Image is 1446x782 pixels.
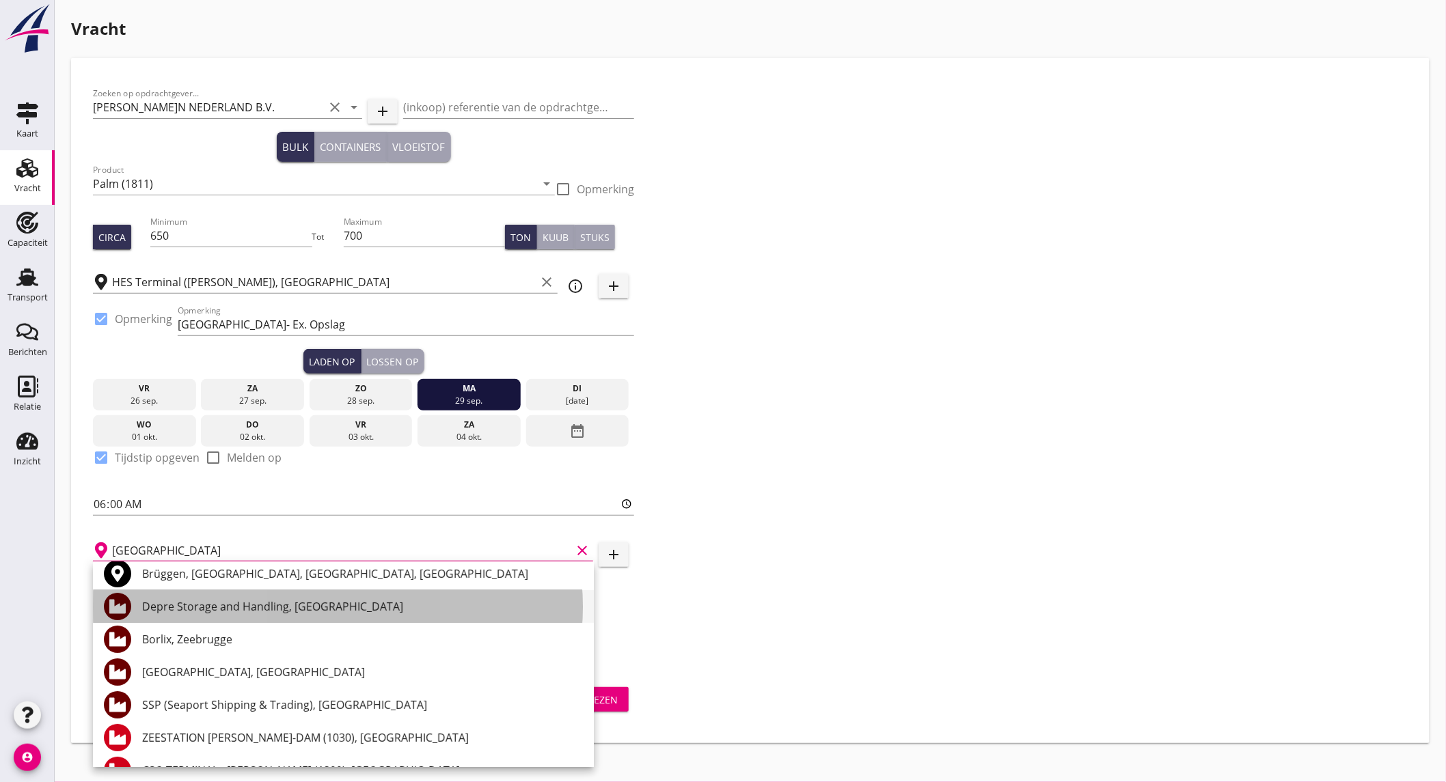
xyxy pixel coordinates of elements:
[142,598,583,615] div: Depre Storage and Handling, [GEOGRAPHIC_DATA]
[361,349,424,374] button: Lossen op
[16,129,38,138] div: Kaart
[367,354,419,369] div: Lossen op
[96,419,193,431] div: wo
[530,395,626,407] div: [DATE]
[14,457,41,466] div: Inzicht
[8,348,47,357] div: Berichten
[575,225,615,249] button: Stuks
[421,419,517,431] div: za
[112,540,571,561] input: Losplaats
[93,225,131,249] button: Circa
[303,349,361,374] button: Laden op
[115,451,200,464] label: Tijdstip opgeven
[96,395,193,407] div: 26 sep.
[387,132,451,162] button: Vloeistof
[543,230,569,245] div: Kuub
[309,354,355,369] div: Laden op
[605,546,622,563] i: add
[403,96,634,118] input: (inkoop) referentie van de opdrachtgever
[314,132,387,162] button: Containers
[14,402,41,411] div: Relatie
[510,230,531,245] div: Ton
[98,230,126,245] div: Circa
[14,744,41,771] i: account_circle
[421,431,517,443] div: 04 okt.
[142,762,583,779] div: CSO TERMINAL - [PERSON_NAME] (1200), [GEOGRAPHIC_DATA]
[96,382,193,395] div: vr
[204,431,301,443] div: 02 okt.
[537,225,575,249] button: Kuub
[421,382,517,395] div: ma
[8,293,48,302] div: Transport
[142,664,583,680] div: [GEOGRAPHIC_DATA], [GEOGRAPHIC_DATA]
[142,729,583,746] div: ZEESTATION [PERSON_NAME]-DAM (1030), [GEOGRAPHIC_DATA]
[567,278,584,294] i: info_outline
[142,631,583,647] div: Borlix, Zeebrugge
[574,542,590,559] i: clear
[115,312,172,326] label: Opmerking
[577,182,634,196] label: Opmerking
[3,3,52,54] img: logo-small.a267ee39.svg
[505,225,537,249] button: Ton
[344,225,505,247] input: Maximum
[93,173,536,195] input: Product
[530,382,626,395] div: di
[605,278,622,294] i: add
[313,395,409,407] div: 28 sep.
[142,697,583,713] div: SSP (Seaport Shipping & Trading), [GEOGRAPHIC_DATA]
[313,431,409,443] div: 03 okt.
[421,395,517,407] div: 29 sep.
[320,139,381,155] div: Containers
[150,225,312,247] input: Minimum
[112,271,536,293] input: Laadplaats
[374,103,391,120] i: add
[346,99,362,115] i: arrow_drop_down
[538,274,555,290] i: clear
[8,238,48,247] div: Capaciteit
[569,419,586,443] i: date_range
[204,419,301,431] div: do
[14,184,41,193] div: Vracht
[313,382,409,395] div: zo
[538,176,555,192] i: arrow_drop_down
[277,132,314,162] button: Bulk
[312,231,344,243] div: Tot
[327,99,343,115] i: clear
[580,230,610,245] div: Stuks
[227,451,282,464] label: Melden op
[393,139,446,155] div: Vloeistof
[313,419,409,431] div: vr
[204,395,301,407] div: 27 sep.
[178,313,634,335] input: Opmerking
[204,382,301,395] div: za
[142,565,583,582] div: Brüggen, [GEOGRAPHIC_DATA], [GEOGRAPHIC_DATA], [GEOGRAPHIC_DATA]
[71,16,1430,41] h1: Vracht
[282,139,308,155] div: Bulk
[96,431,193,443] div: 01 okt.
[93,96,324,118] input: Zoeken op opdrachtgever...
